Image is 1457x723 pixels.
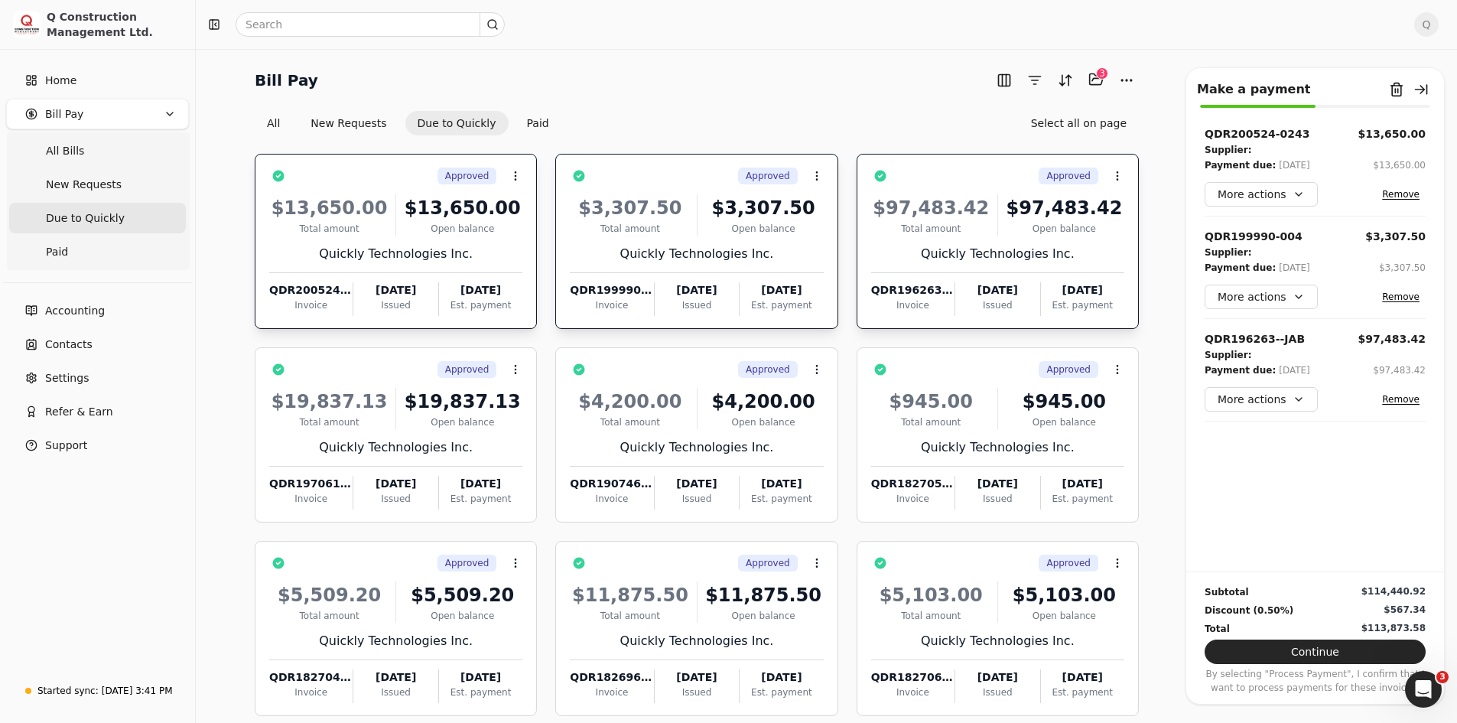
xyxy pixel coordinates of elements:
div: [DATE] [353,669,437,686]
div: Supplier: [1205,347,1251,363]
div: QDR182705-1321 [871,476,955,492]
span: Approved [445,363,489,376]
div: Invoice [570,298,653,312]
div: $97,483.42 [871,194,991,222]
div: $13,650.00 [1373,158,1426,172]
div: Invoice filter options [255,111,561,135]
button: $13,650.00 [1373,158,1426,173]
span: All Bills [46,143,84,159]
div: $113,873.58 [1361,621,1426,635]
div: [DATE] [655,669,739,686]
a: Accounting [6,295,189,326]
div: QDR199990-004 [570,282,653,298]
button: Paid [515,111,561,135]
span: Due to Quickly [46,210,125,226]
button: $3,307.50 [1365,229,1426,245]
span: Approved [1046,363,1091,376]
div: QDR199990-004 [1205,229,1303,245]
button: Remove [1376,288,1426,306]
div: Total amount [269,609,389,623]
div: Quickly Technologies Inc. [269,245,522,263]
div: QDR200524-0243 [1205,126,1310,142]
div: $13,650.00 [269,194,389,222]
div: Total amount [871,415,991,429]
button: Support [6,430,189,461]
span: Support [45,438,87,454]
div: Quickly Technologies Inc. [871,632,1124,650]
div: Payment due: [1205,363,1276,378]
div: [DATE] [655,282,739,298]
div: $567.34 [1384,603,1426,617]
div: Invoice [871,686,955,699]
div: QDR182706-1317 [871,669,955,686]
div: Issued [353,492,437,506]
button: Bill Pay [6,99,189,129]
input: Search [236,12,505,37]
div: [DATE] [1279,363,1310,378]
div: $19,837.13 [402,388,522,415]
div: Issued [655,492,739,506]
div: Make a payment [1197,80,1310,99]
div: Open balance [402,609,522,623]
div: $97,483.42 [1358,331,1426,347]
div: $945.00 [871,388,991,415]
span: Q [1414,12,1439,37]
div: Est. payment [740,298,823,312]
div: Discount (0.50%) [1205,603,1293,618]
div: [DATE] [439,282,522,298]
div: Open balance [1004,222,1124,236]
div: $5,509.20 [269,581,389,609]
div: Est. payment [1041,298,1124,312]
div: QDR182704-1318 [269,669,353,686]
span: Approved [445,556,489,570]
div: Open balance [704,609,824,623]
a: All Bills [9,135,186,166]
div: [DATE] [1041,282,1124,298]
a: New Requests [9,169,186,200]
div: Open balance [1004,609,1124,623]
button: Refer & Earn [6,396,189,427]
div: Total amount [269,415,389,429]
button: More actions [1205,387,1318,412]
button: Due to Quickly [405,111,509,135]
div: [DATE] [1041,669,1124,686]
div: Invoice [269,686,353,699]
div: $5,103.00 [871,581,991,609]
a: Contacts [6,329,189,360]
button: Select all on page [1019,111,1139,135]
div: Subtotal [1205,585,1249,600]
div: Invoice [570,492,653,506]
div: $97,483.42 [1373,363,1426,377]
div: [DATE] [955,282,1039,298]
span: Paid [46,244,68,260]
button: Continue [1205,640,1426,664]
div: Total amount [871,222,991,236]
div: $3,307.50 [570,194,690,222]
div: Payment due: [1205,260,1276,275]
button: More [1114,68,1139,93]
span: 3 [1436,671,1449,683]
button: Remove [1376,185,1426,204]
span: Approved [746,556,790,570]
button: New Requests [298,111,398,135]
div: [DATE] [655,476,739,492]
div: $19,837.13 [269,388,389,415]
div: $114,440.92 [1361,585,1426,598]
div: $4,200.00 [704,388,824,415]
a: Started sync:[DATE] 3:41 PM [6,677,189,705]
div: Issued [955,492,1039,506]
div: 3 [1096,67,1108,80]
p: By selecting "Process Payment", I confirm that I want to process payments for these invoices. [1205,667,1426,695]
button: $97,483.42 [1373,363,1426,378]
div: QDR196263--JAB [871,282,955,298]
div: Issued [655,686,739,699]
div: QDR190746-0002 [570,476,653,492]
button: $13,650.00 [1358,126,1426,142]
div: Open balance [704,415,824,429]
div: Quickly Technologies Inc. [269,438,522,457]
div: Quickly Technologies Inc. [570,438,823,457]
div: Est. payment [439,492,522,506]
div: Supplier: [1205,245,1251,260]
div: Open balance [1004,415,1124,429]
